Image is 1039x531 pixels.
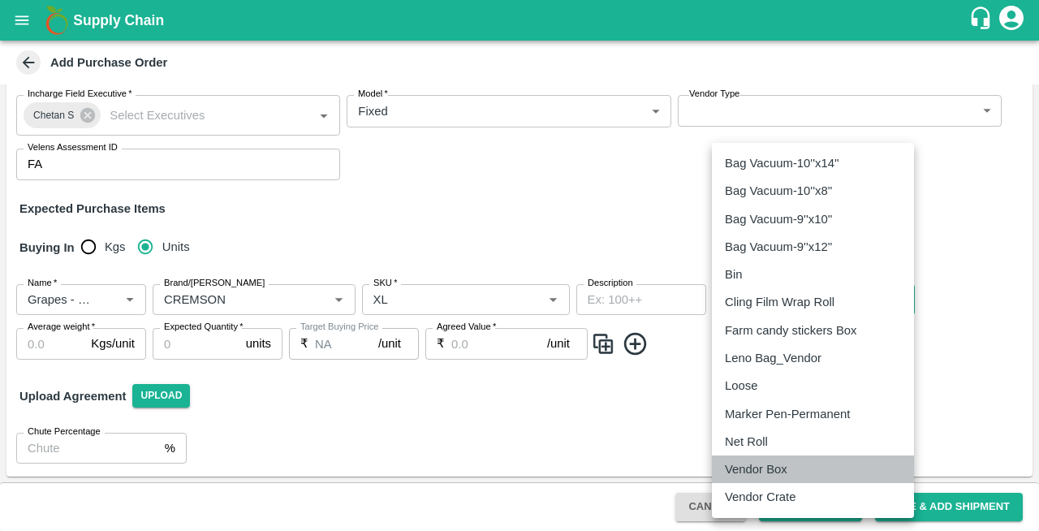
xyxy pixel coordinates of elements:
[725,293,834,311] p: Cling Film Wrap Roll
[725,265,742,283] p: Bin
[725,377,757,395] p: Loose
[725,182,832,200] p: Bag Vacuum-10''x8''
[725,154,839,172] p: Bag Vacuum-10''x14''
[725,405,850,423] p: Marker Pen-Permanent
[725,433,768,451] p: Net Roll
[725,460,787,478] p: Vendor Box
[725,210,832,228] p: Bag Vacuum-9''x10''
[725,238,832,256] p: Bag Vacuum-9''x12''
[725,488,795,506] p: Vendor Crate
[725,349,821,367] p: Leno Bag_Vendor
[725,322,857,339] p: Farm candy stickers Box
